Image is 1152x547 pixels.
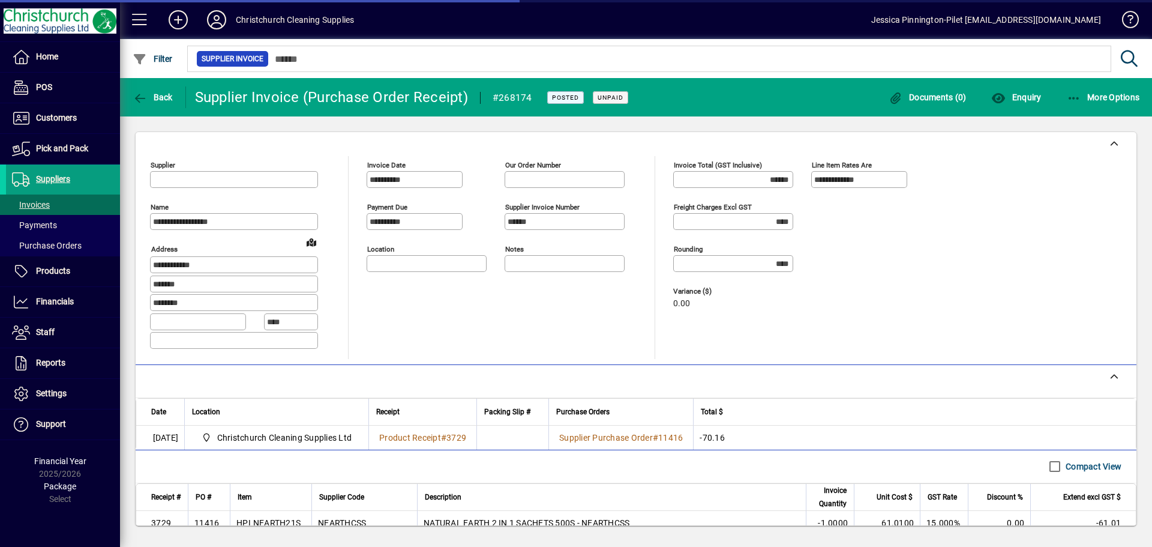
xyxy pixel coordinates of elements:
[446,433,466,443] span: 3729
[6,256,120,286] a: Products
[6,409,120,440] a: Support
[987,491,1023,504] span: Discount %
[6,235,120,256] a: Purchase Orders
[217,432,352,444] span: Christchurch Cleaning Supplies Ltd
[151,203,169,211] mat-label: Name
[238,491,252,504] span: Item
[484,405,541,419] div: Packing Slip #
[379,433,441,443] span: Product Receipt
[493,88,532,107] div: #268174
[6,348,120,378] a: Reports
[376,405,469,419] div: Receipt
[871,10,1101,29] div: Jessica Pinnington-Pilet [EMAIL_ADDRESS][DOMAIN_NAME]
[120,86,186,108] app-page-header-button: Back
[319,491,364,504] span: Supplier Code
[1067,92,1140,102] span: More Options
[36,52,58,61] span: Home
[559,433,653,443] span: Supplier Purchase Order
[6,287,120,317] a: Financials
[1063,461,1121,473] label: Compact View
[197,9,236,31] button: Profile
[1063,491,1121,504] span: Extend excl GST $
[36,266,70,276] span: Products
[674,203,752,211] mat-label: Freight charges excl GST
[236,10,354,29] div: Christchurch Cleaning Supplies
[151,405,177,419] div: Date
[6,195,120,215] a: Invoices
[36,113,77,122] span: Customers
[130,86,176,108] button: Back
[376,405,400,419] span: Receipt
[34,456,86,466] span: Financial Year
[236,517,301,529] div: HPLNEARTH21S
[12,220,57,230] span: Payments
[812,161,872,169] mat-label: Line item rates are
[673,299,690,309] span: 0.00
[425,491,461,504] span: Description
[202,53,263,65] span: Supplier Invoice
[484,405,530,419] span: Packing Slip #
[552,94,579,101] span: Posted
[367,245,394,253] mat-label: Location
[159,9,197,31] button: Add
[6,73,120,103] a: POS
[197,431,356,445] span: Christchurch Cleaning Supplies Ltd
[988,86,1044,108] button: Enquiry
[991,92,1041,102] span: Enquiry
[674,161,762,169] mat-label: Invoice Total (GST inclusive)
[151,161,175,169] mat-label: Supplier
[806,511,854,535] td: -1.0000
[968,511,1030,535] td: 0.00
[44,482,76,491] span: Package
[36,82,52,92] span: POS
[196,491,211,504] span: PO #
[6,379,120,409] a: Settings
[302,232,321,252] a: View on map
[6,318,120,348] a: Staff
[1030,511,1136,535] td: -61.01
[133,92,173,102] span: Back
[153,432,179,444] span: [DATE]
[6,134,120,164] a: Pick and Pack
[674,245,703,253] mat-label: Rounding
[556,405,610,419] span: Purchase Orders
[36,358,65,367] span: Reports
[195,88,468,107] div: Supplier Invoice (Purchase Order Receipt)
[36,297,74,306] span: Financials
[889,92,967,102] span: Documents (0)
[658,433,683,443] span: 11416
[6,215,120,235] a: Payments
[36,388,67,398] span: Settings
[701,405,723,419] span: Total $
[375,431,470,444] a: Product Receipt#3729
[12,200,50,210] span: Invoices
[367,203,407,211] mat-label: Payment due
[36,327,55,337] span: Staff
[192,405,220,419] span: Location
[441,433,446,443] span: #
[877,491,913,504] span: Unit Cost $
[36,144,88,153] span: Pick and Pack
[12,241,82,250] span: Purchase Orders
[36,174,70,184] span: Suppliers
[36,419,66,429] span: Support
[814,484,847,510] span: Invoice Quantity
[151,491,181,504] span: Receipt #
[188,511,230,535] td: 11416
[505,245,524,253] mat-label: Notes
[505,203,580,211] mat-label: Supplier invoice number
[653,433,658,443] span: #
[151,405,166,419] span: Date
[928,491,957,504] span: GST Rate
[701,405,1121,419] div: Total $
[417,511,806,535] td: NATURAL EARTH 2 IN 1 SACHETS 500S - NEARTHCSS
[1113,2,1137,41] a: Knowledge Base
[598,94,623,101] span: Unpaid
[673,288,745,295] span: Variance ($)
[854,511,920,535] td: 61.0100
[693,426,1136,450] td: -70.16
[1064,86,1143,108] button: More Options
[311,511,417,535] td: NEARTHCSS
[920,511,968,535] td: 15.000%
[505,161,561,169] mat-label: Our order number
